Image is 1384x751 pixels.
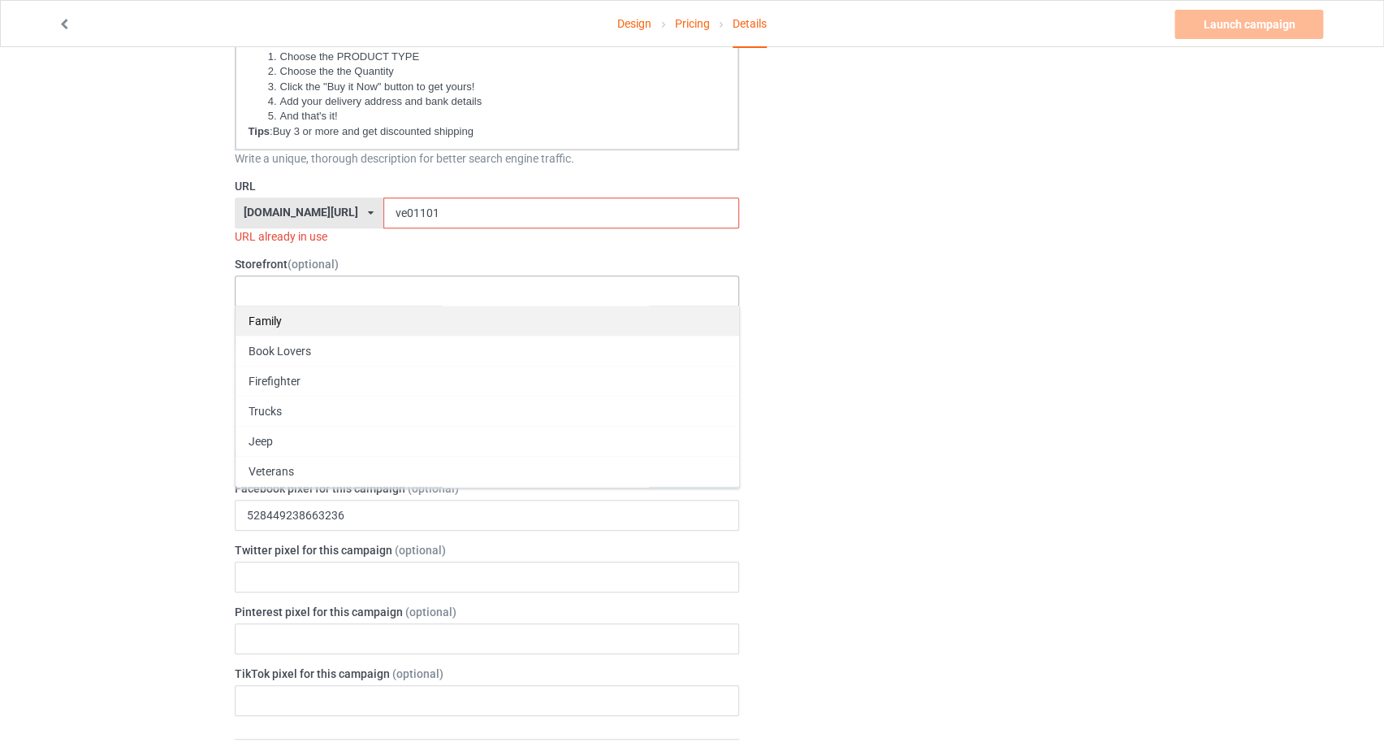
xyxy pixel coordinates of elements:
[236,366,739,396] div: Firefighter
[264,64,725,79] li: Choose the the Quantity
[235,666,740,682] label: TikTok pixel for this campaign
[405,606,456,619] span: (optional)
[395,544,446,557] span: (optional)
[236,456,739,486] div: Veterans
[408,482,459,495] span: (optional)
[392,667,443,680] span: (optional)
[236,336,739,366] div: Book Lovers
[288,258,339,271] span: (optional)
[264,94,725,109] li: Add your delivery address and bank details
[733,1,767,48] div: Details
[235,542,740,558] label: Twitter pixel for this campaign
[236,426,739,456] div: Jeep
[264,80,725,94] li: Click the "Buy it Now" button to get yours!
[249,124,726,140] p: :Buy 3 or more and get discounted shipping
[249,125,270,137] strong: Tips
[264,50,725,64] li: Choose the PRODUCT TYPE
[235,178,740,194] label: URL
[264,109,725,124] li: And that's it!
[235,480,740,497] label: Facebook pixel for this campaign
[244,206,358,218] div: [DOMAIN_NAME][URL]
[235,150,740,167] div: Write a unique, thorough description for better search engine traffic.
[236,486,739,516] div: Biker - Motorcycles
[235,228,740,245] div: URL already in use
[235,604,740,620] label: Pinterest pixel for this campaign
[236,306,739,336] div: Family
[674,1,709,46] a: Pricing
[235,256,740,272] label: Storefront
[617,1,651,46] a: Design
[236,396,739,426] div: Trucks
